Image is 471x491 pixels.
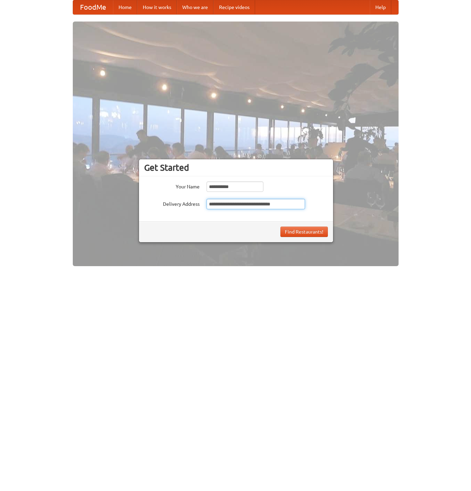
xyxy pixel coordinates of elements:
a: Home [113,0,137,14]
a: FoodMe [73,0,113,14]
h3: Get Started [144,162,328,173]
a: Who we are [177,0,213,14]
a: Recipe videos [213,0,255,14]
label: Delivery Address [144,199,200,208]
a: Help [370,0,391,14]
a: How it works [137,0,177,14]
label: Your Name [144,181,200,190]
button: Find Restaurants! [280,227,328,237]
